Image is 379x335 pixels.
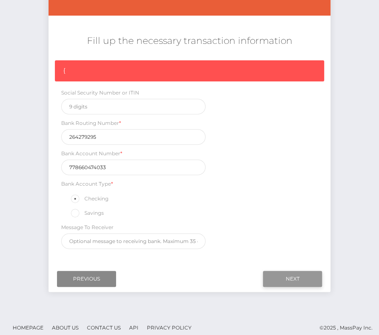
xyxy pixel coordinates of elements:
input: Next [263,271,322,287]
a: API [126,321,142,334]
span: { [63,67,65,74]
input: Previous [57,271,116,287]
label: Message To Receiver [61,224,114,231]
label: Bank Account Number [61,150,122,157]
input: 9 digits [61,99,206,114]
h5: Fill up the necessary transaction information [55,35,324,48]
label: Social Security Number or ITIN [61,89,139,97]
a: About Us [49,321,82,334]
input: Optional message to receiving bank. Maximum 35 characters [61,233,206,249]
input: Only digits [61,159,206,175]
label: Checking [70,193,108,204]
a: Privacy Policy [143,321,195,334]
a: Contact Us [84,321,124,334]
label: Bank Account Type [61,180,113,188]
input: Only 9 digits [61,129,206,145]
label: Savings [70,208,104,219]
label: Bank Routing Number [61,119,121,127]
a: Homepage [9,321,47,334]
